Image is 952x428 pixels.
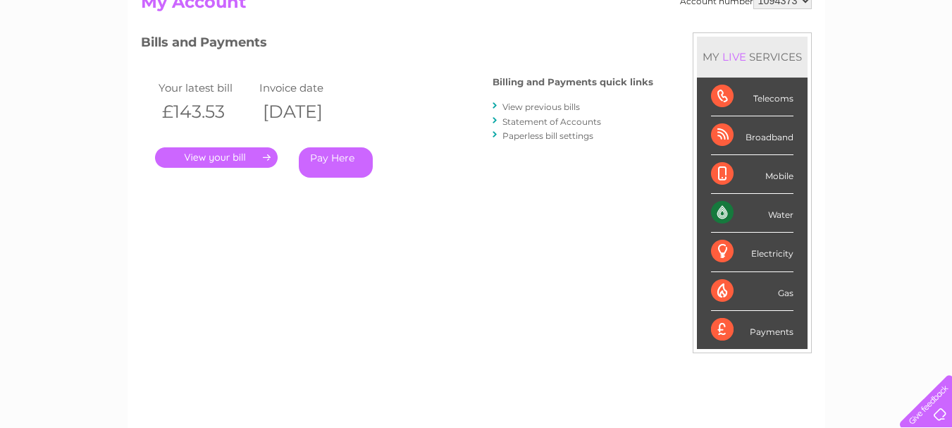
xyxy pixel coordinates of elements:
td: Your latest bill [155,78,256,97]
div: Water [711,194,793,233]
th: £143.53 [155,97,256,126]
h4: Billing and Payments quick links [493,77,653,87]
a: Telecoms [779,60,821,71]
a: Statement of Accounts [502,116,601,127]
a: Blog [829,60,850,71]
a: View previous bills [502,102,580,112]
div: Telecoms [711,78,793,116]
a: Paperless bill settings [502,130,593,141]
a: Energy [739,60,770,71]
img: logo.png [33,37,105,80]
div: MY SERVICES [697,37,808,77]
div: Electricity [711,233,793,271]
a: 0333 014 3131 [686,7,784,25]
div: Clear Business is a trading name of Verastar Limited (registered in [GEOGRAPHIC_DATA] No. 3667643... [144,8,810,68]
div: Gas [711,272,793,311]
div: LIVE [719,50,749,63]
div: Payments [711,311,793,349]
th: [DATE] [256,97,357,126]
a: Log out [905,60,939,71]
td: Invoice date [256,78,357,97]
a: Water [704,60,731,71]
a: Contact [858,60,893,71]
h3: Bills and Payments [141,32,653,57]
div: Broadband [711,116,793,155]
a: . [155,147,278,168]
a: Pay Here [299,147,373,178]
div: Mobile [711,155,793,194]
